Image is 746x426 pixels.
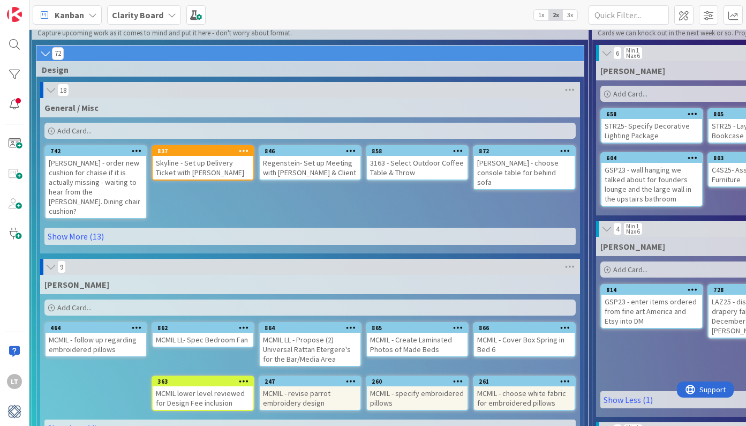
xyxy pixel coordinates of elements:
[613,222,622,235] span: 4
[260,386,360,410] div: MCMIL - revise parrot embroidery design
[44,279,109,290] span: MCMIL McMillon
[479,147,575,155] div: 872
[260,146,360,156] div: 846
[57,84,69,96] span: 18
[601,119,702,143] div: STR25- Specify Decorative Lighting Package
[601,295,702,328] div: GSP23 - enter items ordered from fine art America and Etsy into DM
[7,374,22,389] div: LT
[474,333,575,356] div: MCMIL - Cover Box Spring in Bed 6
[372,378,468,385] div: 260
[153,333,253,347] div: MCMIL LL- Spec Bedroom Fan
[548,10,563,20] span: 2x
[46,323,146,356] div: 464MCMIL - follow up regarding embroidered pillows
[157,324,253,332] div: 862
[260,146,360,180] div: 846Regenstein- Set up Meeting with [PERSON_NAME] & Client
[153,386,253,410] div: MCMIL lower level reviewed for Design Fee inclusion
[52,47,64,60] span: 72
[55,9,84,21] span: Kanban
[601,109,702,119] div: 658
[260,156,360,180] div: Regenstein- Set up Meeting with [PERSON_NAME] & Client
[367,323,468,333] div: 865
[606,286,702,294] div: 814
[613,89,647,99] span: Add Card...
[46,333,146,356] div: MCMIL - follow up regarding embroidered pillows
[46,156,146,218] div: [PERSON_NAME] - order new cushion for chaise if it is actually missing - waiting to hear from the...
[265,147,360,155] div: 846
[626,223,639,229] div: Min 1
[153,323,253,347] div: 862MCMIL LL- Spec Bedroom Fan
[479,378,575,385] div: 261
[57,260,66,273] span: 9
[474,156,575,189] div: [PERSON_NAME] - choose console table for behind sofa
[46,323,146,333] div: 464
[153,146,253,156] div: 837
[260,377,360,410] div: 247MCMIL - revise parrot embroidery design
[157,378,253,385] div: 363
[153,156,253,180] div: Skyline - Set up Delivery Ticket with [PERSON_NAME]
[601,109,702,143] div: 658STR25- Specify Decorative Lighting Package
[153,323,253,333] div: 862
[367,156,468,180] div: 3163 - Select Outdoor Coffee Table & Throw
[153,377,253,386] div: 363
[474,146,575,189] div: 872[PERSON_NAME] - choose console table for behind sofa
[367,146,468,156] div: 858
[613,47,622,59] span: 6
[600,241,665,252] span: Lisa T.
[367,377,468,386] div: 260
[534,10,548,20] span: 1x
[367,323,468,356] div: 865MCMIL - Create Laminated Photos of Made Beds
[260,323,360,366] div: 864MCMIL LL - Propose (2) Universal Rattan Etergere's for the Bar/Media Area
[157,147,253,155] div: 837
[260,323,360,333] div: 864
[50,147,146,155] div: 742
[42,64,570,75] span: Design
[367,377,468,410] div: 260MCMIL - specify embroidered pillows
[601,163,702,206] div: GSP23 - wall hanging we talked about for founders lounge and the large wall in the upstairs bathroom
[153,377,253,410] div: 363MCMIL lower level reviewed for Design Fee inclusion
[7,7,22,22] img: Visit kanbanzone.com
[613,265,647,274] span: Add Card...
[367,333,468,356] div: MCMIL - Create Laminated Photos of Made Beds
[57,303,92,312] span: Add Card...
[46,146,146,156] div: 742
[22,2,49,14] span: Support
[474,386,575,410] div: MCMIL - choose white fabric for embroidered pillows
[601,285,702,328] div: 814GSP23 - enter items ordered from fine art America and Etsy into DM
[589,5,669,25] input: Quick Filter...
[7,404,22,419] img: avatar
[563,10,577,20] span: 3x
[265,324,360,332] div: 864
[153,146,253,180] div: 837Skyline - Set up Delivery Ticket with [PERSON_NAME]
[57,126,92,136] span: Add Card...
[260,333,360,366] div: MCMIL LL - Propose (2) Universal Rattan Etergere's for the Bar/Media Area
[50,324,146,332] div: 464
[260,377,360,386] div: 247
[474,146,575,156] div: 872
[601,153,702,206] div: 604GSP23 - wall hanging we talked about for founders lounge and the large wall in the upstairs ba...
[474,377,575,386] div: 261
[606,154,702,162] div: 604
[606,110,702,118] div: 658
[474,323,575,333] div: 866
[44,228,576,245] a: Show More (13)
[367,386,468,410] div: MCMIL - specify embroidered pillows
[44,102,99,113] span: General / Misc
[372,147,468,155] div: 858
[601,153,702,163] div: 604
[112,10,163,20] b: Clarity Board
[474,377,575,410] div: 261MCMIL - choose white fabric for embroidered pillows
[372,324,468,332] div: 865
[46,146,146,218] div: 742[PERSON_NAME] - order new cushion for chaise if it is actually missing - waiting to hear from ...
[265,378,360,385] div: 247
[37,29,583,38] p: Capture upcoming work as it comes to mind and put it here - don't worry about format.
[626,48,639,53] div: Min 1
[474,323,575,356] div: 866MCMIL - Cover Box Spring in Bed 6
[626,53,640,58] div: Max 6
[601,285,702,295] div: 814
[600,65,665,76] span: Gina
[479,324,575,332] div: 866
[626,229,640,234] div: Max 6
[367,146,468,180] div: 8583163 - Select Outdoor Coffee Table & Throw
